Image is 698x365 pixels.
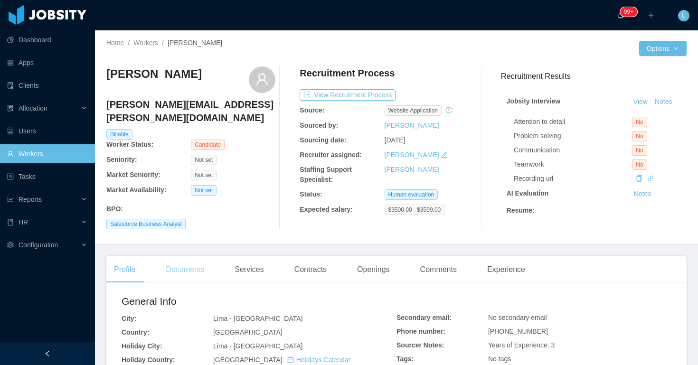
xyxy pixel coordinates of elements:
[300,106,324,114] b: Source:
[287,256,334,283] div: Contracts
[7,53,87,72] a: icon: appstoreApps
[122,294,396,309] h2: General Info
[191,170,217,180] span: Not set
[300,89,396,101] button: icon: exportView Recruitment Process
[213,342,303,350] span: Lima - [GEOGRAPHIC_DATA]
[385,136,406,144] span: [DATE]
[106,219,186,229] span: Salesforce Business Analyst
[122,315,136,322] b: City:
[507,189,549,197] strong: AI Evaluation
[300,166,352,183] b: Staffing Support Specialist:
[7,105,14,112] i: icon: solution
[300,91,396,99] a: icon: exportView Recruitment Process
[213,328,283,336] span: [GEOGRAPHIC_DATA]
[441,151,448,158] i: icon: edit
[648,12,654,19] i: icon: plus
[300,122,338,129] b: Sourced by:
[385,189,438,200] span: Human evaluation
[507,97,561,105] strong: Jobsity Interview
[7,242,14,248] i: icon: setting
[488,341,555,349] span: Years of Experience: 3
[639,41,687,56] button: Optionsicon: down
[647,175,654,182] a: icon: link
[445,107,452,113] i: icon: history
[488,328,548,335] span: [PHONE_NUMBER]
[514,117,632,127] div: Attention to detail
[122,356,175,364] b: Holiday Country:
[300,136,346,144] b: Sourcing date:
[227,256,271,283] div: Services
[514,159,632,169] div: Teamwork
[396,355,414,363] b: Tags:
[630,98,651,105] a: View
[287,356,294,363] i: icon: calendar
[300,151,362,159] b: Recruiter assigned:
[349,256,397,283] div: Openings
[396,314,452,321] b: Secondary email:
[300,206,352,213] b: Expected salary:
[396,341,444,349] b: Sourcer Notes:
[7,30,87,49] a: icon: pie-chartDashboard
[213,315,303,322] span: Lima - [GEOGRAPHIC_DATA]
[19,218,28,226] span: HR
[385,151,439,159] a: [PERSON_NAME]
[213,356,350,364] span: [GEOGRAPHIC_DATA]
[106,156,137,163] b: Seniority:
[122,342,162,350] b: Holiday City:
[7,122,87,140] a: icon: robotUsers
[7,219,14,225] i: icon: book
[106,171,160,178] b: Market Seniority:
[300,190,322,198] b: Status:
[620,7,637,17] sup: 2158
[19,241,58,249] span: Configuration
[488,354,671,364] div: No tags
[632,145,647,156] span: No
[385,166,439,173] a: [PERSON_NAME]
[287,356,350,364] a: icon: calendarHolidays Calendar
[19,196,42,203] span: Reports
[168,39,222,47] span: [PERSON_NAME]
[636,174,642,184] div: Copy
[191,155,217,165] span: Not set
[7,196,14,203] i: icon: line-chart
[632,131,647,141] span: No
[514,131,632,141] div: Problem solving
[7,167,87,186] a: icon: profileTasks
[385,122,439,129] a: [PERSON_NAME]
[682,10,686,21] span: L
[122,328,149,336] b: Country:
[651,96,676,108] button: Notes
[514,174,632,184] div: Recording url
[385,105,442,116] span: website application
[255,73,269,86] i: icon: user
[413,256,464,283] div: Comments
[158,256,212,283] div: Documents
[106,140,153,148] b: Worker Status:
[507,206,535,214] strong: Resume :
[106,186,167,194] b: Market Availability:
[632,159,647,170] span: No
[385,205,445,215] span: $3500.00 - $3599.00
[396,328,445,335] b: Phone number:
[632,117,647,127] span: No
[636,175,642,182] i: icon: copy
[19,104,47,112] span: Allocation
[514,145,632,155] div: Communication
[106,39,124,47] a: Home
[501,70,687,82] h3: Recruitment Results
[630,188,655,200] button: Notes
[191,185,217,196] span: Not set
[300,66,395,80] h4: Recruitment Process
[617,12,624,19] i: icon: bell
[128,39,130,47] span: /
[7,144,87,163] a: icon: userWorkers
[488,314,547,321] span: No secondary email
[480,256,533,283] div: Experience
[106,129,132,140] span: Billable
[106,205,123,213] b: BPO :
[162,39,164,47] span: /
[106,256,143,283] div: Profile
[106,98,275,124] h4: [PERSON_NAME][EMAIL_ADDRESS][PERSON_NAME][DOMAIN_NAME]
[7,76,87,95] a: icon: auditClients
